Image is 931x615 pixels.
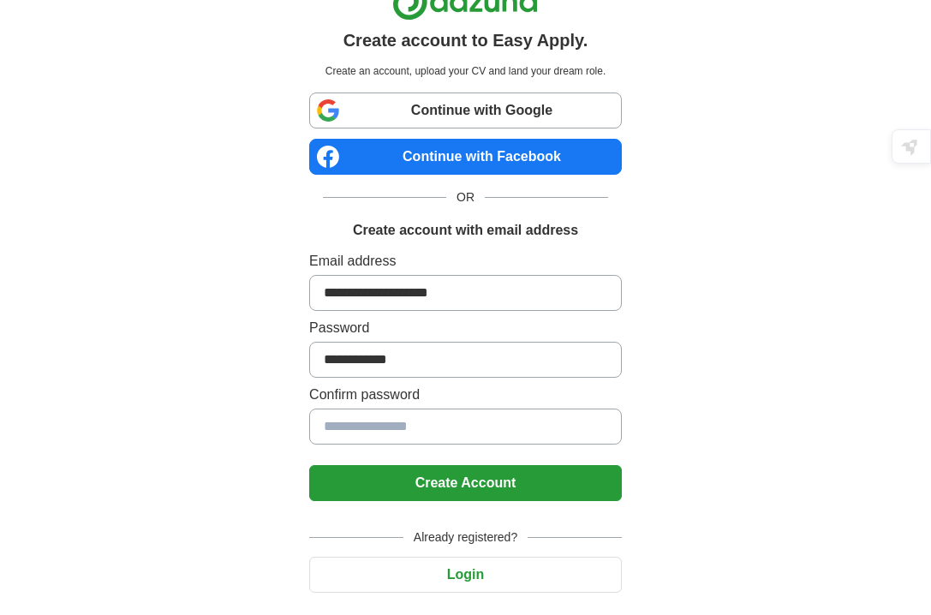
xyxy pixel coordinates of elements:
[343,27,588,53] h1: Create account to Easy Apply.
[309,93,622,128] a: Continue with Google
[403,528,528,546] span: Already registered?
[309,567,622,582] a: Login
[446,188,485,206] span: OR
[309,385,622,405] label: Confirm password
[313,63,618,79] p: Create an account, upload your CV and land your dream role.
[309,557,622,593] button: Login
[353,220,578,241] h1: Create account with email address
[309,465,622,501] button: Create Account
[309,318,622,338] label: Password
[309,139,622,175] a: Continue with Facebook
[309,251,622,272] label: Email address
